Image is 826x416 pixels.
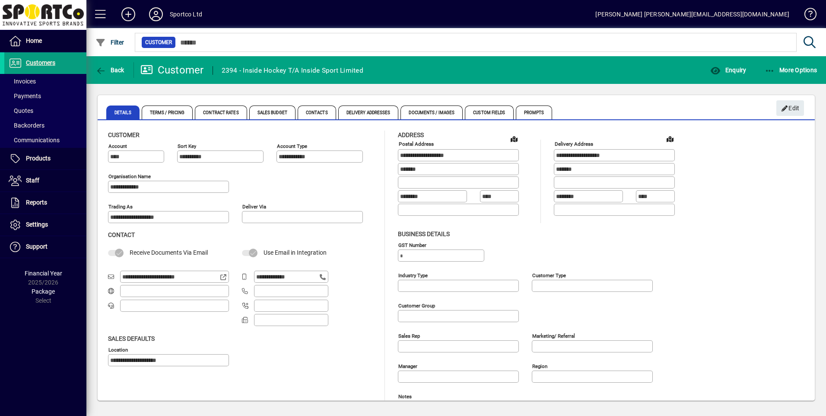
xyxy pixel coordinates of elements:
span: Sales defaults [108,335,155,342]
span: Home [26,37,42,44]
mat-label: Sort key [178,143,196,149]
mat-label: Sales rep [398,333,420,339]
button: Profile [142,6,170,22]
button: Add [114,6,142,22]
span: Support [26,243,48,250]
mat-label: Account [108,143,127,149]
span: Terms / Pricing [142,106,193,119]
span: Settings [26,221,48,228]
span: Custom Fields [465,106,513,119]
a: Products [4,148,86,170]
span: Filter [95,39,124,46]
span: Backorders [9,122,44,129]
span: Customer [145,38,172,47]
span: Communications [9,137,60,144]
a: Communications [4,133,86,147]
mat-label: Industry type [398,272,428,278]
span: Financial Year [25,270,62,277]
a: Payments [4,89,86,103]
span: Address [398,131,424,138]
a: Support [4,236,86,258]
mat-label: Deliver via [242,204,266,210]
div: Sportco Ltd [170,7,202,21]
a: Reports [4,192,86,214]
mat-label: Trading as [108,204,133,210]
a: Invoices [4,74,86,89]
span: Customers [26,59,55,66]
span: Payments [9,93,41,99]
mat-label: Organisation name [108,173,151,179]
span: Reports [26,199,47,206]
button: Edit [776,100,804,116]
a: Backorders [4,118,86,133]
span: Use Email in Integration [264,249,327,256]
span: Enquiry [710,67,746,74]
span: More Options [765,67,817,74]
div: [PERSON_NAME] [PERSON_NAME][EMAIL_ADDRESS][DOMAIN_NAME] [595,7,789,21]
span: Business details [398,230,450,237]
a: View on map [663,132,677,146]
mat-label: Manager [398,363,417,369]
mat-label: Marketing/ Referral [532,333,575,339]
mat-label: Notes [398,393,412,399]
mat-label: Account Type [277,143,307,149]
span: Details [106,106,140,119]
mat-label: Customer type [532,272,566,278]
span: Delivery Addresses [338,106,399,119]
span: Products [26,155,51,162]
span: Contract Rates [195,106,247,119]
mat-label: GST Number [398,242,426,248]
span: Customer [108,131,140,138]
app-page-header-button: Back [86,62,134,78]
span: Invoices [9,78,36,85]
div: 2394 - Inside Hockey T/A Inside Sport Limited [222,64,363,77]
a: Staff [4,170,86,192]
a: View on map [507,132,521,146]
mat-label: Region [532,363,547,369]
a: Settings [4,214,86,236]
span: Sales Budget [249,106,295,119]
span: Documents / Images [400,106,463,119]
span: Receive Documents Via Email [130,249,208,256]
span: Contact [108,231,135,238]
span: Staff [26,177,39,184]
span: Package [32,288,55,295]
a: Home [4,30,86,52]
mat-label: Customer group [398,302,435,308]
span: Quotes [9,107,33,114]
span: Edit [781,101,800,115]
span: Contacts [298,106,336,119]
button: Filter [93,35,127,50]
button: More Options [762,62,820,78]
span: Prompts [516,106,553,119]
a: Knowledge Base [798,2,815,30]
a: Quotes [4,103,86,118]
span: Back [95,67,124,74]
mat-label: Location [108,346,128,352]
div: Customer [140,63,204,77]
button: Back [93,62,127,78]
button: Enquiry [708,62,748,78]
